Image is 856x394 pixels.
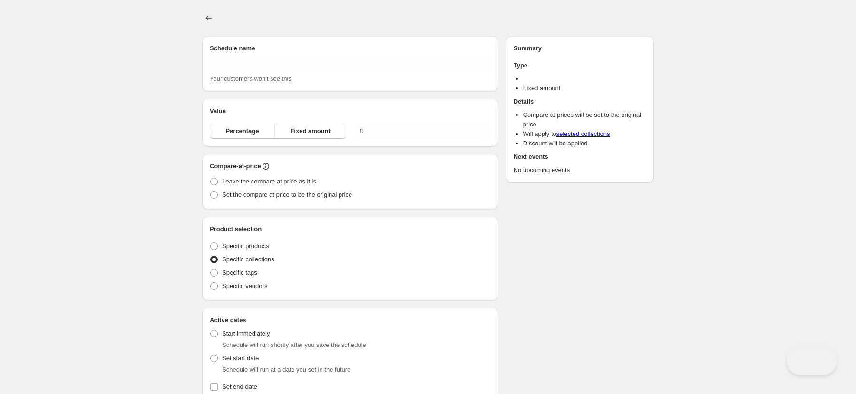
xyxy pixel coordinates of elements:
[523,84,646,93] li: Fixed amount
[202,11,215,25] button: Schedules
[225,126,259,136] span: Percentage
[222,242,269,250] span: Specific products
[210,75,292,82] span: Your customers won't see this
[222,383,257,390] span: Set end date
[210,224,491,234] h2: Product selection
[222,178,316,185] span: Leave the compare at price as it is
[514,44,646,53] h2: Summary
[514,165,646,175] p: No upcoming events
[274,124,346,139] button: Fixed amount
[222,191,352,198] span: Set the compare at price to be the original price
[210,106,491,116] h2: Value
[222,269,257,276] span: Specific tags
[210,124,275,139] button: Percentage
[222,341,366,348] span: Schedule will run shortly after you save the schedule
[514,61,646,70] h2: Type
[222,282,267,289] span: Specific vendors
[222,366,350,373] span: Schedule will run at a date you set in the future
[210,162,261,171] h2: Compare-at-price
[523,139,646,148] li: Discount will be applied
[210,316,491,325] h2: Active dates
[222,330,270,337] span: Start immediately
[360,127,363,135] span: £
[222,256,274,263] span: Specific collections
[523,129,646,139] li: Will apply to
[222,355,259,362] span: Set start date
[556,130,610,137] a: selected collections
[523,110,646,129] li: Compare at prices will be set to the original price
[290,126,331,136] span: Fixed amount
[787,346,837,375] iframe: Help Scout Beacon - Open
[514,152,646,162] h2: Next events
[210,44,491,53] h2: Schedule name
[514,97,646,106] h2: Details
